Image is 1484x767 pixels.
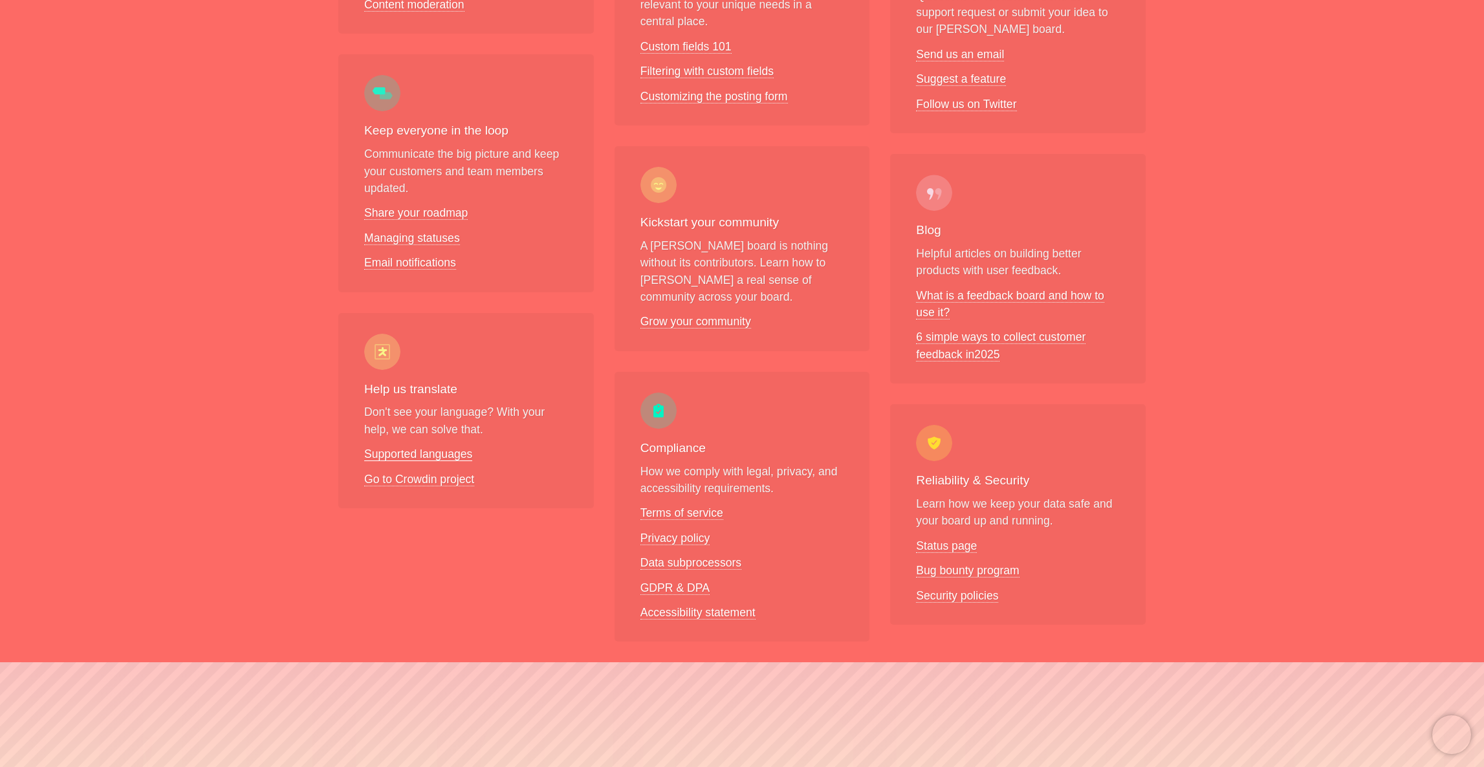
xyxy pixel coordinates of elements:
[640,65,774,78] a: Filtering with custom fields
[916,245,1120,279] p: Helpful articles on building better products with user feedback.
[640,463,844,497] p: How we comply with legal, privacy, and accessibility requirements.
[640,506,723,520] a: Terms of service
[916,48,1004,61] a: Send us an email
[640,90,788,103] a: Customizing the posting form
[364,404,568,438] p: Don't see your language? With your help, we can solve that.
[916,539,977,553] a: Status page
[364,256,456,270] a: Email notifications
[640,606,756,620] a: Accessibility statement
[916,330,1086,361] a: 6 simple ways to collect customer feedback in2025
[640,315,751,329] a: Grow your community
[916,221,1120,240] h3: Blog
[916,589,998,603] a: Security policies
[916,564,1019,578] a: Bug bounty program
[364,448,472,461] a: Supported languages
[916,289,1104,319] a: What is a feedback board and how to use it?
[364,122,568,140] h3: Keep everyone in the loop
[364,146,568,197] p: Communicate the big picture and keep your customers and team members updated.
[364,206,468,220] a: Share your roadmap
[364,380,568,399] h3: Help us translate
[1432,715,1471,754] iframe: Chatra live chat
[640,532,710,545] a: Privacy policy
[916,471,1120,490] h3: Reliability & Security
[640,237,844,306] p: A [PERSON_NAME] board is nothing without its contributors. Learn how to [PERSON_NAME] a real sens...
[916,495,1120,530] p: Learn how we keep your data safe and your board up and running.
[640,40,732,54] a: Custom fields 101
[640,213,844,232] h3: Kickstart your community
[364,232,460,245] a: Managing statuses
[364,473,474,486] a: Go to Crowdin project
[640,439,844,458] h3: Compliance
[640,581,710,595] a: GDPR & DPA
[916,72,1006,86] a: Suggest a feature
[640,556,741,570] a: Data subprocessors
[916,98,1016,111] a: Follow us on Twitter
